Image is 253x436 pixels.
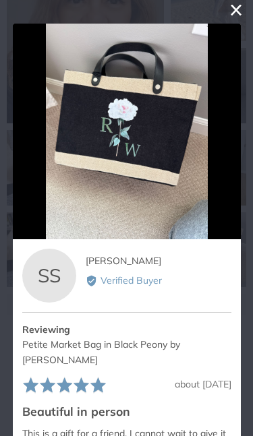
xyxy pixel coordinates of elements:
img: Customer image [46,24,208,239]
div: Reviewing [22,322,231,337]
span: about [DATE] [174,378,231,390]
div: SS [22,249,76,303]
button: close this modal window [227,2,244,18]
span: [PERSON_NAME] [86,255,161,267]
div: Verified Buyer [86,273,231,288]
div: Petite Market Bag in Black Peony by [PERSON_NAME] [22,337,231,367]
h2: Beautiful in person [22,403,231,420]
